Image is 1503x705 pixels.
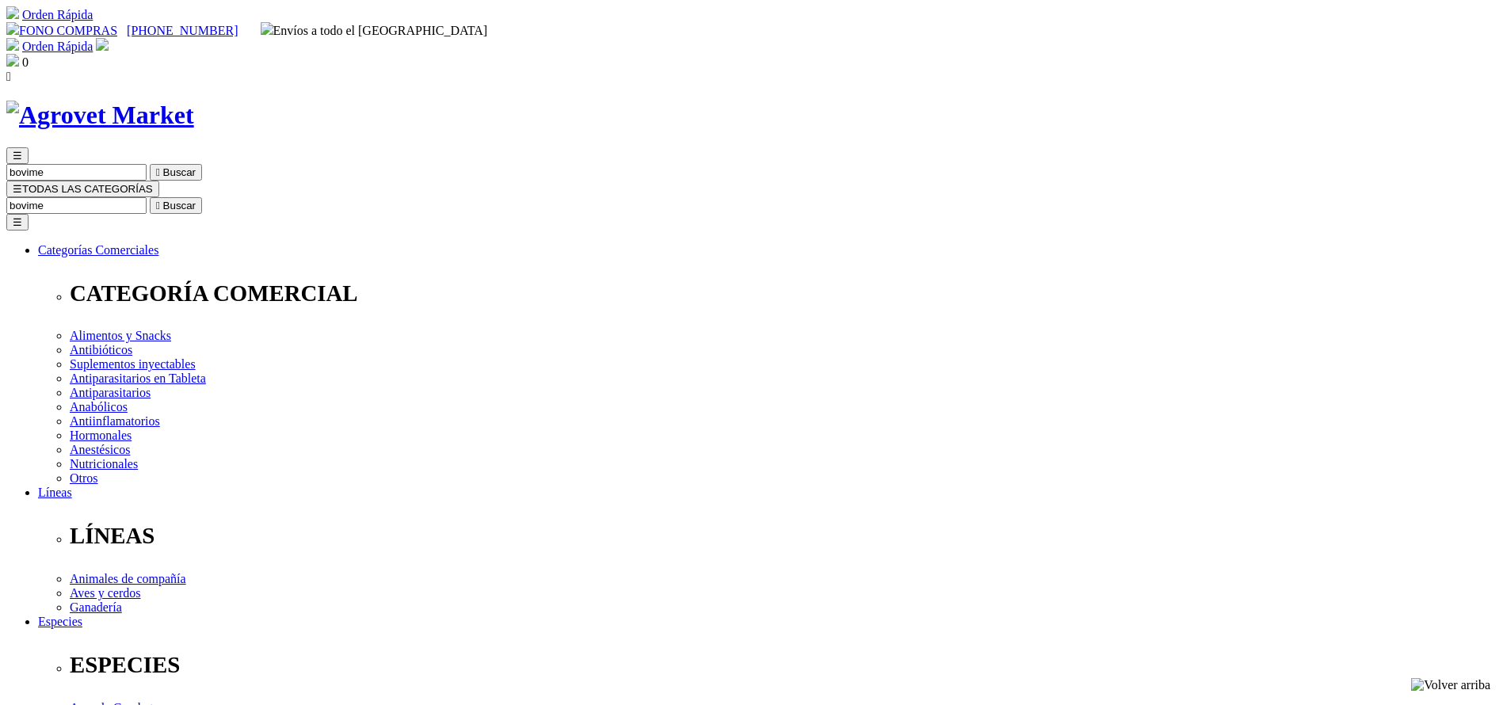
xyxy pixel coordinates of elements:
img: shopping-cart.svg [6,38,19,51]
a: Especies [38,615,82,628]
button:  Buscar [150,164,202,181]
span: Buscar [163,166,196,178]
a: [PHONE_NUMBER] [127,24,238,37]
a: Orden Rápida [22,40,93,53]
i:  [156,200,160,211]
a: Líneas [38,486,72,499]
img: user.svg [96,38,109,51]
img: shopping-bag.svg [6,54,19,67]
a: Anabólicos [70,400,128,413]
p: CATEGORÍA COMERCIAL [70,280,1497,307]
button: ☰TODAS LAS CATEGORÍAS [6,181,159,197]
img: delivery-truck.svg [261,22,273,35]
a: FONO COMPRAS [6,24,117,37]
img: phone.svg [6,22,19,35]
span: Envíos a todo el [GEOGRAPHIC_DATA] [261,24,488,37]
a: Antiparasitarios [70,386,151,399]
span: Buscar [163,200,196,211]
a: Orden Rápida [22,8,93,21]
img: Volver arriba [1411,678,1490,692]
i:  [156,166,160,178]
p: ESPECIES [70,652,1497,678]
span: ☰ [13,150,22,162]
a: Nutricionales [70,457,138,471]
img: shopping-cart.svg [6,6,19,19]
button: ☰ [6,147,29,164]
a: Ganadería [70,600,122,614]
a: Animales de compañía [70,572,186,585]
a: Aves y cerdos [70,586,140,600]
span: 0 [22,55,29,69]
button: ☰ [6,214,29,231]
input: Buscar [6,197,147,214]
a: Acceda a su cuenta de cliente [96,40,109,53]
i:  [6,70,11,83]
p: LÍNEAS [70,523,1497,549]
span: ☰ [13,183,22,195]
img: Agrovet Market [6,101,194,130]
a: Anestésicos [70,443,130,456]
button:  Buscar [150,197,202,214]
a: Categorías Comerciales [38,243,158,257]
a: Alimentos y Snacks [70,329,171,342]
a: Hormonales [70,429,132,442]
a: Antibióticos [70,343,132,356]
a: Suplementos inyectables [70,357,196,371]
input: Buscar [6,164,147,181]
a: Antiinflamatorios [70,414,160,428]
a: Otros [70,471,98,485]
a: Antiparasitarios en Tableta [70,372,206,385]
